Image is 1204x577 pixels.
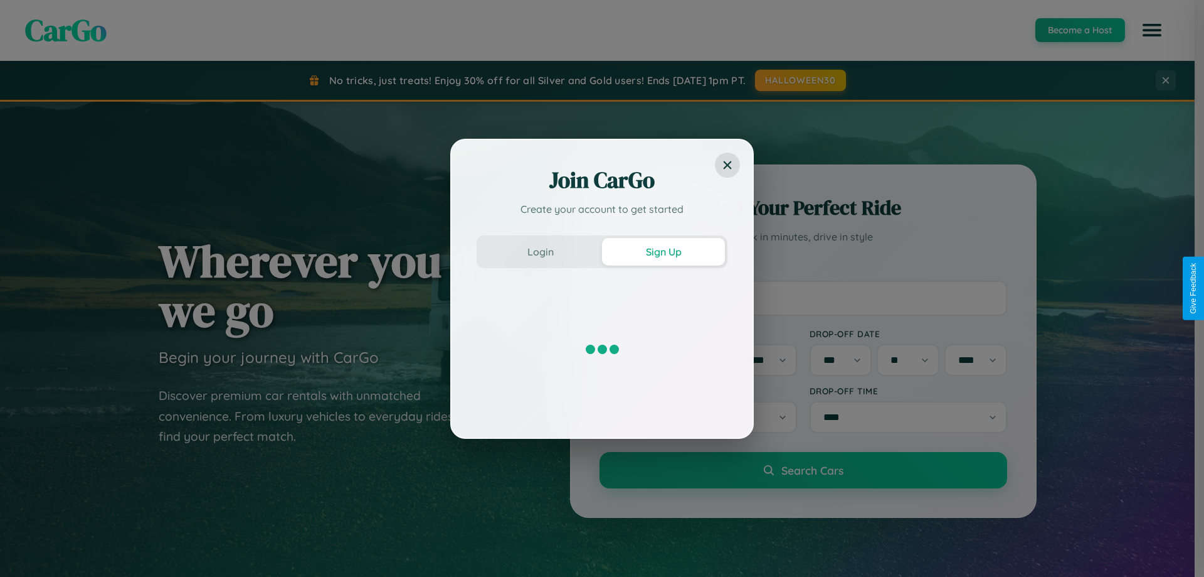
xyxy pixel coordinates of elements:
button: Sign Up [602,238,725,266]
iframe: Intercom live chat [13,534,43,564]
p: Create your account to get started [477,202,727,217]
div: Give Feedback [1189,263,1198,314]
h2: Join CarGo [477,165,727,195]
button: Login [479,238,602,266]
